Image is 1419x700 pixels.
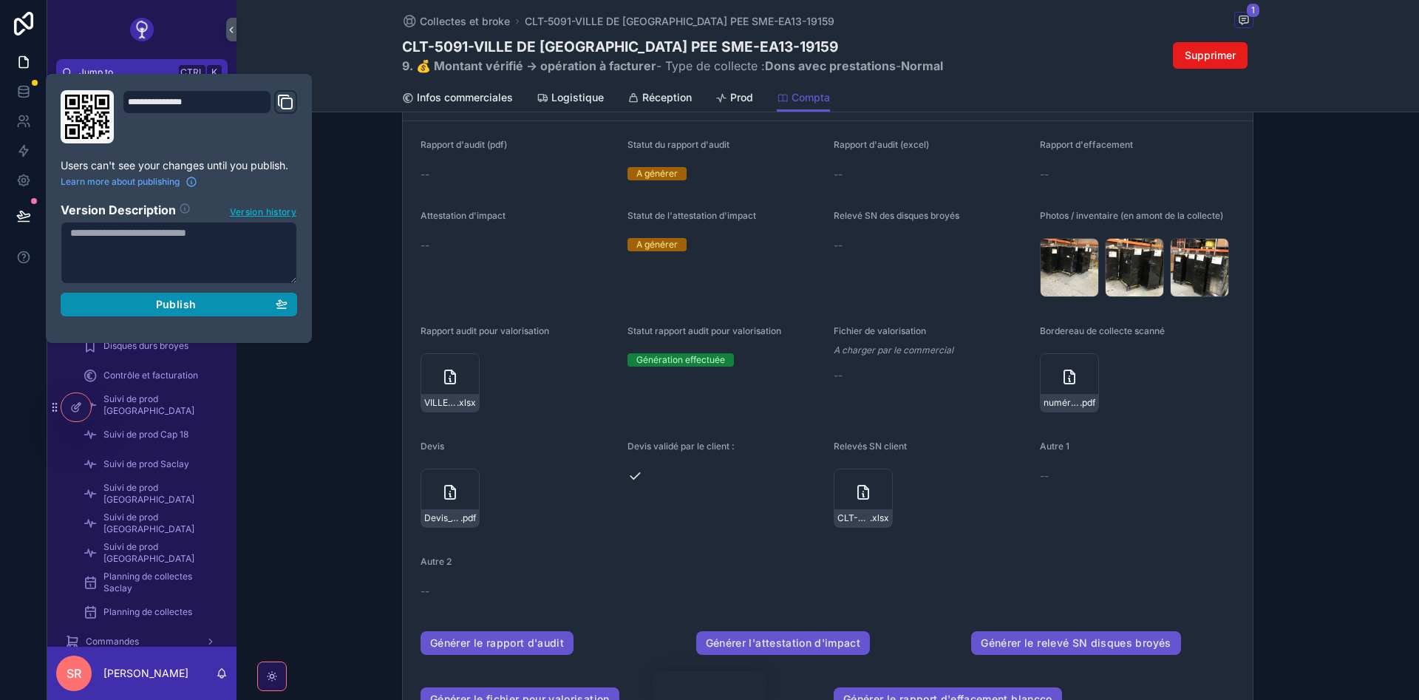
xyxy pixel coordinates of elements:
a: Planning de collectes Saclay [74,569,228,596]
span: Version history [230,203,296,218]
span: -- [421,584,429,599]
span: Commandes [86,636,139,648]
h1: CLT-5091-VILLE DE [GEOGRAPHIC_DATA] PEE SME-EA13-19159 [402,36,943,57]
a: Générer le relevé SN disques broyés [971,631,1180,655]
span: Planning de collectes Saclay [103,571,213,594]
strong: Dons avec prestations [765,58,896,73]
h2: Version Description [61,203,176,219]
span: Rapport d'audit (pdf) [421,139,507,150]
a: Contrôle et facturation [74,362,228,389]
span: 1 [1246,3,1260,18]
span: Photos / inventaire (en amont de la collecte) [1040,210,1223,221]
a: Planning de collectes [74,599,228,625]
span: Statut rapport audit pour valorisation [627,325,781,336]
a: Suivi de prod [GEOGRAPHIC_DATA] [74,540,228,566]
a: Compta [777,84,830,112]
span: Statut de l'attestation d'impact [627,210,756,221]
a: Logistique [537,84,604,114]
span: Publish [156,298,196,311]
span: Suivi de prod Saclay [103,458,189,470]
span: Suivi de prod [GEOGRAPHIC_DATA] [103,482,213,506]
span: -- [834,238,843,253]
strong: 9. 💰 Montant vérifié -> opération à facturer [402,58,656,73]
span: Autre 1 [1040,441,1069,452]
a: Disques durs broyes [74,333,228,359]
div: Génération effectuée [636,353,725,367]
span: SR [67,665,81,682]
span: Learn more about publishing [61,176,180,188]
a: Infos commerciales [402,84,513,114]
a: Suivi de prod [GEOGRAPHIC_DATA] [74,480,228,507]
span: - Type de collecte : - [402,57,943,75]
span: -- [421,238,429,253]
span: numérisation0017 [1044,397,1080,409]
span: Supprimer [1185,48,1236,63]
span: Devis_19159-16594 [424,512,460,524]
span: Suivi de prod [GEOGRAPHIC_DATA] [103,393,213,417]
a: Générer l'attestation d'impact [696,631,871,655]
strong: Normal [901,58,943,73]
span: Suivi de prod [GEOGRAPHIC_DATA] [103,512,213,535]
button: Version history [229,203,297,219]
div: A générer [636,238,678,251]
span: Infos commerciales [417,90,513,105]
span: Devis [421,441,444,452]
span: Rapport d'audit (excel) [834,139,929,150]
span: .pdf [1080,397,1095,409]
button: Supprimer [1173,42,1248,69]
span: Relevés SN client [834,441,907,452]
span: Prod [730,90,753,105]
span: Statut du rapport d'audit [627,139,729,150]
span: Attestation d'impact [421,210,506,221]
span: -- [834,368,843,383]
a: Suivi de prod [GEOGRAPHIC_DATA] [74,392,228,418]
span: Fichier de valorisation [834,325,926,336]
span: .xlsx [457,397,476,409]
span: Disques durs broyes [103,340,188,352]
span: Jump to... [79,67,173,78]
span: Planning de collectes [103,606,192,618]
a: Réception [627,84,692,114]
em: A charger par le commercial [834,344,953,356]
span: K [208,67,220,78]
span: -- [421,167,429,182]
a: Prod [715,84,753,114]
span: VILLE-DE-[GEOGRAPHIC_DATA]-PEE-SME-Contrôle-d'Audit-Post-Collecte--5091.xlsx [424,397,457,409]
span: Contrôle et facturation [103,370,198,381]
span: Rapport audit pour valorisation [421,325,549,336]
button: Jump to...CtrlK [56,59,228,86]
span: Compta [792,90,830,105]
a: Suivi de prod Cap 18 [74,421,228,448]
a: Commandes [56,628,228,655]
a: Learn more about publishing [61,176,197,188]
span: Logistique [551,90,604,105]
span: Réception [642,90,692,105]
span: Bordereau de collecte scanné [1040,325,1165,336]
button: Publish [61,293,297,316]
span: -- [834,167,843,182]
span: Suivi de prod Cap 18 [103,429,188,441]
span: .pdf [460,512,476,524]
span: CLT-5091-VILLE-DE-[GEOGRAPHIC_DATA]-[GEOGRAPHIC_DATA]-SME-EA13-19159 [837,512,870,524]
span: Devis validé par le client : [627,441,735,452]
span: Relevé SN des disques broyés [834,210,959,221]
span: Autre 2 [421,556,452,567]
span: Collectes et broke [420,14,510,29]
span: -- [1040,167,1049,182]
span: Suivi de prod [GEOGRAPHIC_DATA] [103,541,213,565]
div: A générer [636,167,678,180]
p: Users can't see your changes until you publish. [61,158,297,173]
div: Domain and Custom Link [123,90,297,143]
a: Suivi de prod [GEOGRAPHIC_DATA] [74,510,228,537]
p: [PERSON_NAME] [103,666,188,681]
span: -- [1040,469,1049,483]
img: App logo [130,18,154,41]
a: CLT-5091-VILLE DE [GEOGRAPHIC_DATA] PEE SME-EA13-19159 [525,14,834,29]
span: Ctrl [179,65,205,80]
a: Générer le rapport d'audit [421,631,574,655]
span: Rapport d'effacement [1040,139,1133,150]
span: .xlsx [870,512,889,524]
a: Collectes et broke [402,14,510,29]
div: scrollable content [47,86,236,647]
